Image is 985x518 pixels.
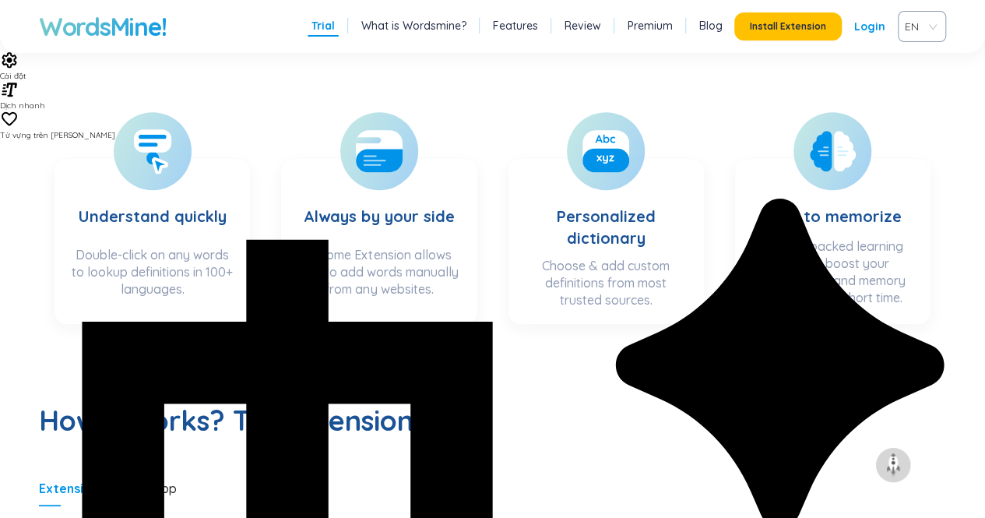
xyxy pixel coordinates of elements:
a: Blog [699,18,723,33]
button: Install Extension [734,12,842,41]
a: Features [493,18,538,33]
span: Install Extension [750,20,826,33]
a: Login [854,12,885,41]
a: Trial [311,18,335,33]
a: What is Wordsmine? [361,18,466,33]
a: WordsMine! [39,11,166,42]
img: to top [881,453,906,477]
a: Premium [628,18,673,33]
span: VIE [905,15,933,38]
a: Review [565,18,601,33]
